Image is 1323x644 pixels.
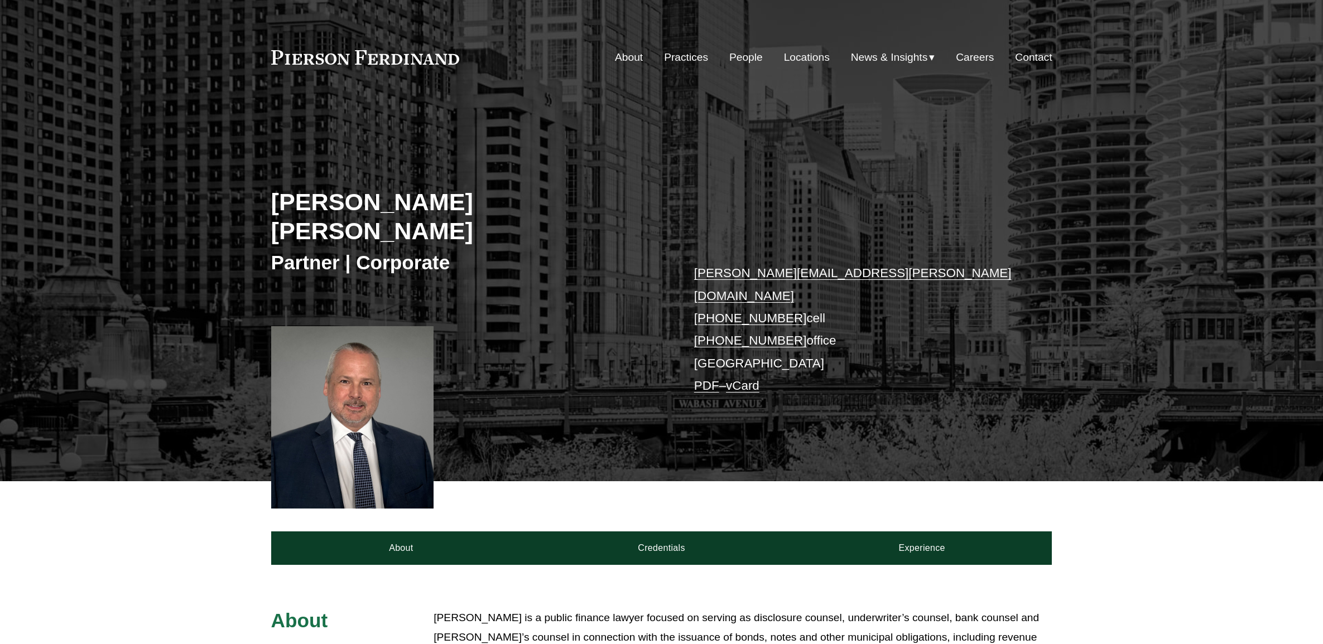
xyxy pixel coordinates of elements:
[694,379,719,393] a: PDF
[694,333,807,347] a: [PHONE_NUMBER]
[729,47,763,68] a: People
[694,311,807,325] a: [PHONE_NUMBER]
[271,250,662,275] h3: Partner | Corporate
[784,47,830,68] a: Locations
[956,47,994,68] a: Careers
[615,47,643,68] a: About
[792,531,1052,565] a: Experience
[851,47,935,68] a: folder dropdown
[271,531,532,565] a: About
[851,48,928,67] span: News & Insights
[694,266,1012,302] a: [PERSON_NAME][EMAIL_ADDRESS][PERSON_NAME][DOMAIN_NAME]
[271,609,328,631] span: About
[664,47,708,68] a: Practices
[694,262,1019,397] p: cell office [GEOGRAPHIC_DATA] –
[726,379,759,393] a: vCard
[531,531,792,565] a: Credentials
[271,187,662,246] h2: [PERSON_NAME] [PERSON_NAME]
[1015,47,1052,68] a: Contact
